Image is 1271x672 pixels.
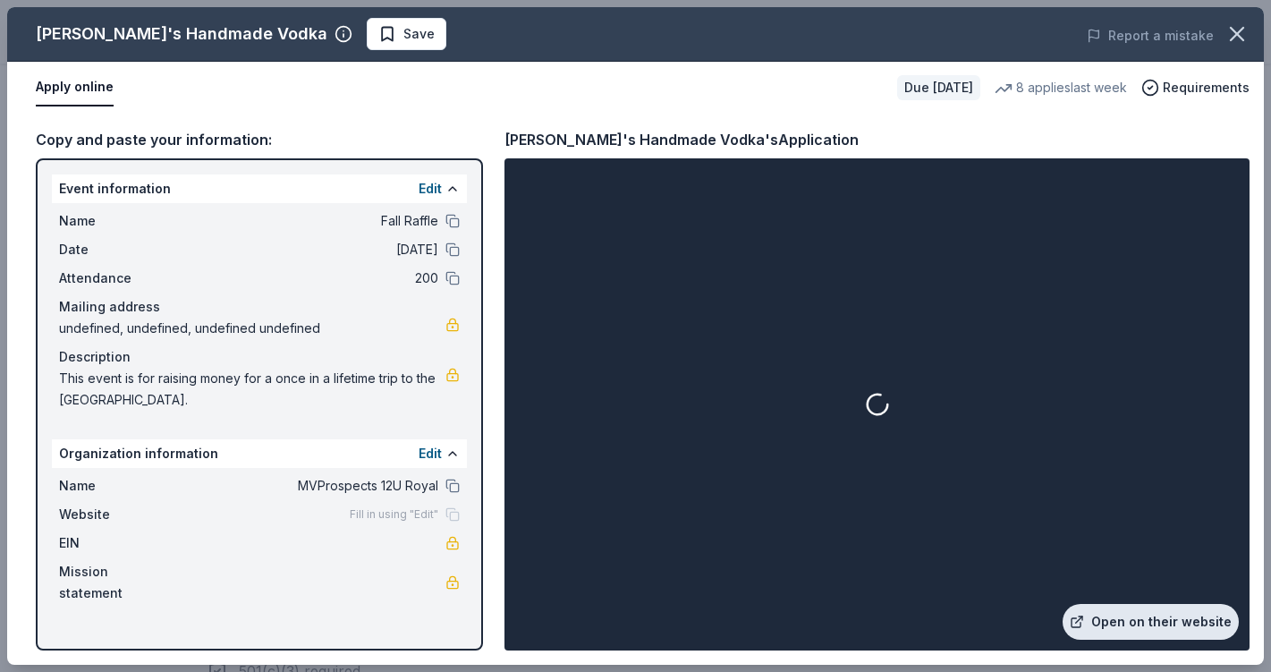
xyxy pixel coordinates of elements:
[59,475,179,497] span: Name
[1141,77,1250,98] button: Requirements
[36,128,483,151] div: Copy and paste your information:
[1063,604,1239,640] a: Open on their website
[59,532,179,554] span: EIN
[179,268,438,289] span: 200
[1087,25,1214,47] button: Report a mistake
[367,18,446,50] button: Save
[504,128,859,151] div: [PERSON_NAME]'s Handmade Vodka's Application
[995,77,1127,98] div: 8 applies last week
[52,439,467,468] div: Organization information
[179,210,438,232] span: Fall Raffle
[59,268,179,289] span: Attendance
[419,443,442,464] button: Edit
[59,346,460,368] div: Description
[36,69,114,106] button: Apply online
[179,239,438,260] span: [DATE]
[59,296,460,318] div: Mailing address
[1163,77,1250,98] span: Requirements
[59,561,179,604] span: Mission statement
[59,318,445,339] span: undefined, undefined, undefined undefined
[403,23,435,45] span: Save
[419,178,442,200] button: Edit
[59,210,179,232] span: Name
[59,239,179,260] span: Date
[52,174,467,203] div: Event information
[59,368,445,411] span: This event is for raising money for a once in a lifetime trip to the [GEOGRAPHIC_DATA].
[179,475,438,497] span: MVProspects 12U Royal
[350,507,438,522] span: Fill in using "Edit"
[897,75,980,100] div: Due [DATE]
[36,20,327,48] div: [PERSON_NAME]'s Handmade Vodka
[59,504,179,525] span: Website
